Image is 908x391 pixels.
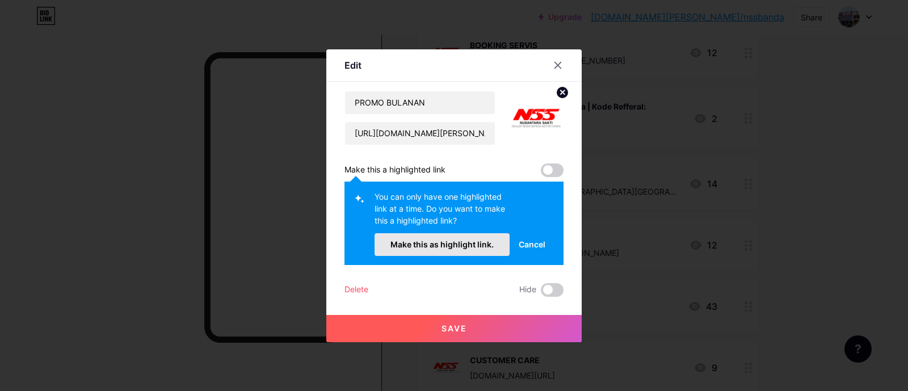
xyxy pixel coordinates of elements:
span: Hide [519,283,536,297]
button: Save [326,315,582,342]
button: Cancel [510,233,554,256]
span: Cancel [519,238,545,250]
span: Make this as highlight link. [390,239,494,249]
div: Edit [344,58,361,72]
img: link_thumbnail [509,91,564,145]
div: Make this a highlighted link [344,163,445,177]
button: Make this as highlight link. [375,233,510,256]
input: Title [345,91,495,114]
span: Save [442,323,467,333]
div: You can only have one highlighted link at a time. Do you want to make this a highlighted link? [375,191,510,233]
div: Delete [344,283,368,297]
input: URL [345,122,495,145]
